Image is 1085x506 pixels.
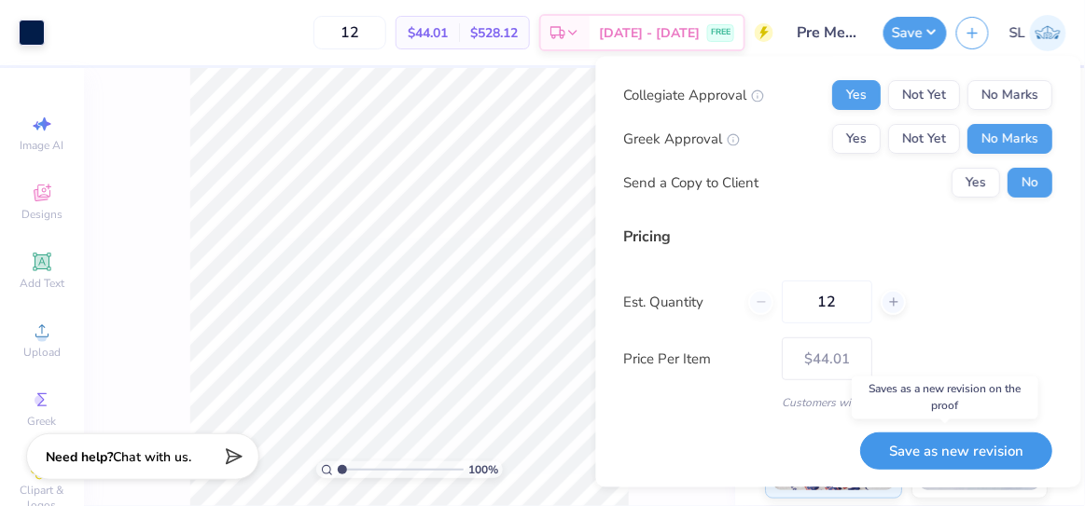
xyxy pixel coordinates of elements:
[624,171,759,193] div: Send a Copy to Client
[889,80,961,110] button: Not Yet
[624,394,1053,411] div: Customers will see this price on HQ.
[468,461,498,478] span: 100 %
[953,168,1001,198] button: Yes
[624,39,1053,62] div: Submit for
[783,14,874,51] input: Untitled Design
[968,80,1053,110] button: No Marks
[1008,168,1053,198] button: No
[624,128,741,149] div: Greek Approval
[599,23,700,43] span: [DATE] - [DATE]
[833,124,882,154] button: Yes
[21,207,63,222] span: Designs
[1009,15,1066,51] a: SL
[783,280,873,323] input: – –
[408,23,448,43] span: $44.01
[624,291,735,312] label: Est. Quantity
[624,226,1053,248] div: Pricing
[624,348,769,369] label: Price Per Item
[313,16,386,49] input: – –
[23,345,61,360] span: Upload
[1030,15,1066,51] img: Sarah Lugo
[883,17,947,49] button: Save
[852,376,1038,419] div: Saves as a new revision on the proof
[113,448,191,466] span: Chat with us.
[711,26,730,39] span: FREE
[1009,22,1025,44] span: SL
[833,80,882,110] button: Yes
[968,124,1053,154] button: No Marks
[46,448,113,466] strong: Need help?
[470,23,518,43] span: $528.12
[889,124,961,154] button: Not Yet
[21,138,64,153] span: Image AI
[28,414,57,429] span: Greek
[861,431,1053,470] button: Save as new revision
[20,276,64,291] span: Add Text
[624,84,765,105] div: Collegiate Approval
